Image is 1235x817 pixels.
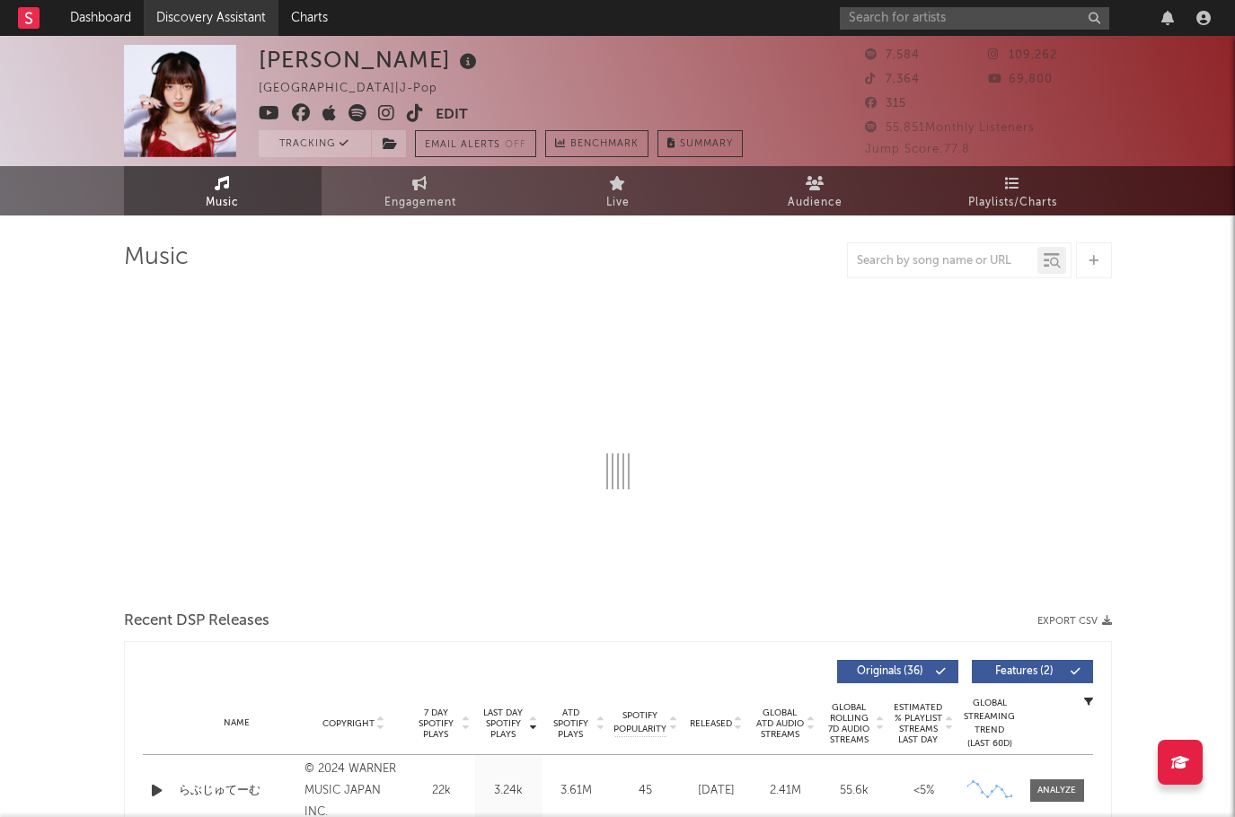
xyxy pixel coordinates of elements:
a: Music [124,166,322,215]
span: Jump Score: 77.8 [865,144,970,155]
div: Name [179,716,296,730]
button: Export CSV [1037,616,1112,627]
button: Edit [436,104,468,127]
div: [GEOGRAPHIC_DATA] | J-Pop [259,78,458,100]
div: 2.41M [755,782,816,800]
span: Recent DSP Releases [124,611,269,632]
div: 3.61M [547,782,605,800]
span: Benchmark [570,134,639,155]
span: Features ( 2 ) [984,666,1066,677]
div: [DATE] [686,782,746,800]
div: 55.6k [825,782,885,800]
a: Audience [717,166,914,215]
span: Released [690,718,732,729]
div: Global Streaming Trend (Last 60D) [963,697,1017,751]
div: 3.24k [480,782,538,800]
span: 7,584 [865,49,920,61]
span: Originals ( 36 ) [849,666,931,677]
a: Engagement [322,166,519,215]
a: らぶじゅてーむ [179,782,296,800]
span: 55,851 Monthly Listeners [865,122,1035,134]
div: 22k [412,782,471,800]
input: Search by song name or URL [848,254,1037,268]
span: Audience [788,192,842,214]
span: Global ATD Audio Streams [755,707,805,740]
span: 69,800 [988,74,1053,85]
span: 109,262 [988,49,1057,61]
span: Summary [680,139,733,149]
em: Off [505,140,526,150]
span: Global Rolling 7D Audio Streams [825,702,874,745]
span: Copyright [322,718,375,729]
span: 7 Day Spotify Plays [412,707,460,740]
button: Originals(36) [837,660,958,683]
a: Playlists/Charts [914,166,1112,215]
a: Live [519,166,717,215]
span: Spotify Popularity [613,709,666,736]
div: [PERSON_NAME] [259,45,481,75]
span: 7,364 [865,74,920,85]
button: Tracking [259,130,371,157]
span: 315 [865,98,906,110]
div: 45 [614,782,677,800]
span: Live [606,192,630,214]
button: Summary [657,130,743,157]
span: ATD Spotify Plays [547,707,595,740]
div: <5% [894,782,954,800]
span: Music [206,192,239,214]
input: Search for artists [840,7,1109,30]
button: Email AlertsOff [415,130,536,157]
span: Estimated % Playlist Streams Last Day [894,702,943,745]
span: Playlists/Charts [968,192,1057,214]
span: Last Day Spotify Plays [480,707,527,740]
button: Features(2) [972,660,1093,683]
span: Engagement [384,192,456,214]
a: Benchmark [545,130,648,157]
